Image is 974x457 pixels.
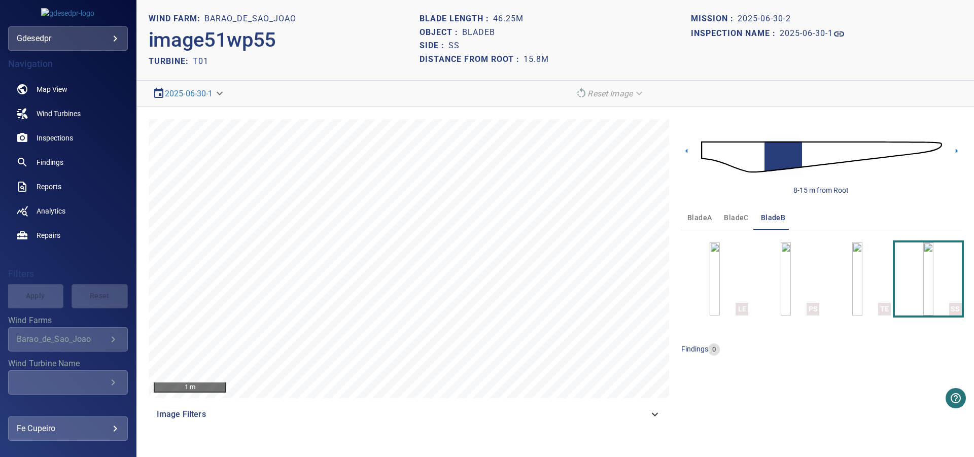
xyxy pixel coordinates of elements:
button: PS [752,242,819,315]
span: Findings [37,157,63,167]
img: gdesedpr-logo [41,8,94,18]
h1: 2025-06-30-2 [738,14,791,24]
h2: image51wp55 [149,28,276,52]
a: map noActive [8,77,128,101]
div: Wind Turbine Name [8,370,128,395]
h1: 2025-06-30-1 [780,29,833,39]
div: Fe Cupeiro [17,420,119,437]
button: LE [681,242,748,315]
h1: Object : [420,28,462,38]
span: Repairs [37,230,60,240]
a: PS [781,242,791,315]
h1: Distance from root : [420,55,524,64]
h1: 46.25m [493,14,524,24]
div: LE [736,303,748,315]
div: 2025-06-30-1 [149,85,229,102]
span: Analytics [37,206,65,216]
a: 2025-06-30-1 [165,89,213,98]
h1: Inspection name : [691,29,780,39]
a: windturbines noActive [8,101,128,126]
div: TE [878,303,891,315]
h1: 15.8m [524,55,549,64]
img: d [701,128,942,186]
h4: Navigation [8,59,128,69]
h2: TURBINE: [149,56,193,66]
span: Inspections [37,133,73,143]
a: SS [923,242,933,315]
span: Reports [37,182,61,192]
label: Wind Turbine Name [8,360,128,368]
div: Image Filters [149,402,669,427]
h1: bladeB [462,28,495,38]
span: findings [681,345,708,353]
label: Wind Farms [8,317,128,325]
a: analytics noActive [8,199,128,223]
h1: Barao_de_Sao_Joao [204,14,296,24]
span: bladeB [761,212,785,224]
div: gdesedpr [17,30,119,47]
button: TE [823,242,890,315]
span: bladeA [687,212,712,224]
em: Reset Image [587,89,633,98]
h4: Filters [8,269,128,279]
div: PS [807,303,819,315]
a: findings noActive [8,150,128,174]
a: inspections noActive [8,126,128,150]
h1: Blade length : [420,14,493,24]
div: Wind Farms [8,327,128,351]
div: gdesedpr [8,26,128,51]
div: Reset Image [571,85,649,102]
a: repairs noActive [8,223,128,248]
a: TE [852,242,862,315]
a: reports noActive [8,174,128,199]
h1: Side : [420,41,448,51]
span: 0 [708,345,720,355]
span: bladeC [724,212,748,224]
h1: SS [448,41,460,51]
div: 8-15 m from Root [793,185,849,195]
h2: T01 [193,56,208,66]
span: Map View [37,84,67,94]
h1: Mission : [691,14,738,24]
a: LE [710,242,720,315]
div: SS [949,303,962,315]
button: SS [895,242,962,315]
span: Wind Turbines [37,109,81,119]
a: 2025-06-30-1 [780,28,845,40]
div: Barao_de_Sao_Joao [17,334,107,344]
span: Image Filters [157,408,649,420]
h1: WIND FARM: [149,14,204,24]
